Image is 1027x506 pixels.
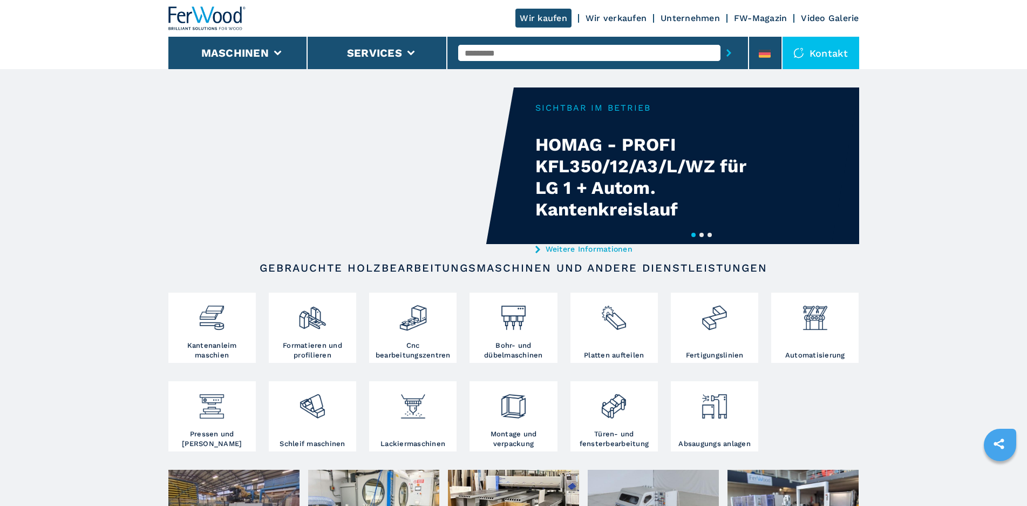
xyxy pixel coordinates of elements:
[198,295,226,332] img: bordatrici_1.png
[298,384,327,421] img: levigatrici_2.png
[369,381,457,451] a: Lackiermaschinen
[570,381,658,451] a: Türen- und fensterbearbeitung
[734,13,787,23] a: FW-Magazin
[771,293,859,363] a: Automatisierung
[600,295,628,332] img: sezionatrici_2.png
[203,261,825,274] h2: Gebrauchte Holzbearbeitungsmaschinen und andere Dienstleistungen
[271,341,353,360] h3: Formatieren und profilieren
[269,293,356,363] a: Formatieren und profilieren
[584,350,644,360] h3: Platten aufteilen
[470,381,557,451] a: Montage und verpackung
[671,293,758,363] a: Fertigungslinien
[700,384,729,421] img: aspirazione_1.png
[600,384,628,421] img: lavorazione_porte_finestre_2.png
[168,6,246,30] img: Ferwood
[678,439,751,449] h3: Absaugungs anlagen
[201,46,269,59] button: Maschinen
[699,233,704,237] button: 2
[985,430,1012,457] a: sharethis
[168,293,256,363] a: Kantenanleim maschien
[515,9,572,28] a: Wir kaufen
[686,350,744,360] h3: Fertigungslinien
[171,341,253,360] h3: Kantenanleim maschien
[372,341,454,360] h3: Cnc bearbeitungszentren
[347,46,402,59] button: Services
[801,13,859,23] a: Video Galerie
[671,381,758,451] a: Absaugungs anlagen
[573,429,655,449] h3: Türen- und fensterbearbeitung
[981,457,1019,498] iframe: Chat
[801,295,829,332] img: automazione.png
[298,295,327,332] img: squadratrici_2.png
[691,233,696,237] button: 1
[535,245,747,253] a: Weitere Informationen
[198,384,226,421] img: pressa-strettoia.png
[280,439,345,449] h3: Schleif maschinen
[499,384,528,421] img: montaggio_imballaggio_2.png
[586,13,647,23] a: Wir verkaufen
[399,295,427,332] img: centro_di_lavoro_cnc_2.png
[171,429,253,449] h3: Pressen und [PERSON_NAME]
[708,233,712,237] button: 3
[720,41,737,65] button: submit-button
[399,384,427,421] img: verniciatura_1.png
[661,13,720,23] a: Unternehmen
[472,341,554,360] h3: Bohr- und dübelmaschinen
[472,429,554,449] h3: Montage und verpackung
[269,381,356,451] a: Schleif maschinen
[793,48,804,58] img: Kontakt
[785,350,845,360] h3: Automatisierung
[783,37,859,69] div: Kontakt
[369,293,457,363] a: Cnc bearbeitungszentren
[470,293,557,363] a: Bohr- und dübelmaschinen
[700,295,729,332] img: linee_di_produzione_2.png
[499,295,528,332] img: foratrici_inseritrici_2.png
[570,293,658,363] a: Platten aufteilen
[168,381,256,451] a: Pressen und [PERSON_NAME]
[168,87,514,244] video: Your browser does not support the video tag.
[380,439,445,449] h3: Lackiermaschinen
